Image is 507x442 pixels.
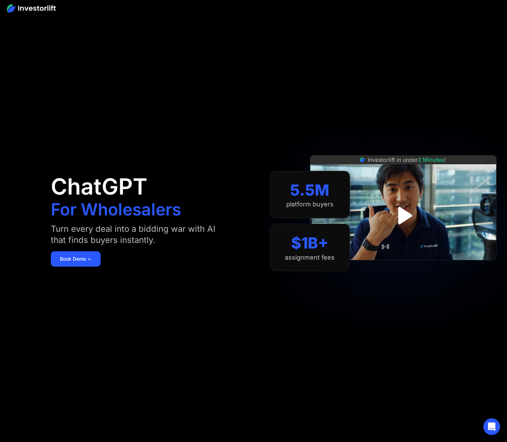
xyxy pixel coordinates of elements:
[51,201,181,218] h1: For Wholesalers
[483,418,500,435] div: Open Intercom Messenger
[51,251,101,267] a: Book Demo ➢
[285,254,335,261] div: assignment fees
[351,264,455,272] iframe: Customer reviews powered by Trustpilot
[388,200,419,231] a: open lightbox
[291,234,328,252] div: $1B+
[368,156,446,164] div: Investorlift in under !
[290,181,329,199] div: 5.5M
[286,200,334,208] div: platform buyers
[418,156,444,163] span: 2 Minutes
[51,175,147,198] h1: ChatGPT
[51,223,232,246] div: Turn every deal into a bidding war with AI that finds buyers instantly.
